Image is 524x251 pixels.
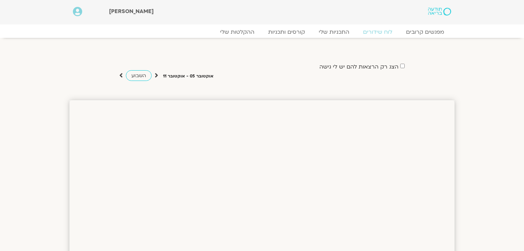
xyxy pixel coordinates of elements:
[312,29,356,35] a: התכניות שלי
[163,73,214,80] p: אוקטובר 05 - אוקטובר 11
[356,29,399,35] a: לוח שידורים
[261,29,312,35] a: קורסים ותכניות
[73,29,451,35] nav: Menu
[126,70,152,81] a: השבוע
[213,29,261,35] a: ההקלטות שלי
[399,29,451,35] a: מפגשים קרובים
[109,8,154,15] span: [PERSON_NAME]
[131,72,146,79] span: השבוע
[319,64,399,70] label: הצג רק הרצאות להם יש לי גישה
